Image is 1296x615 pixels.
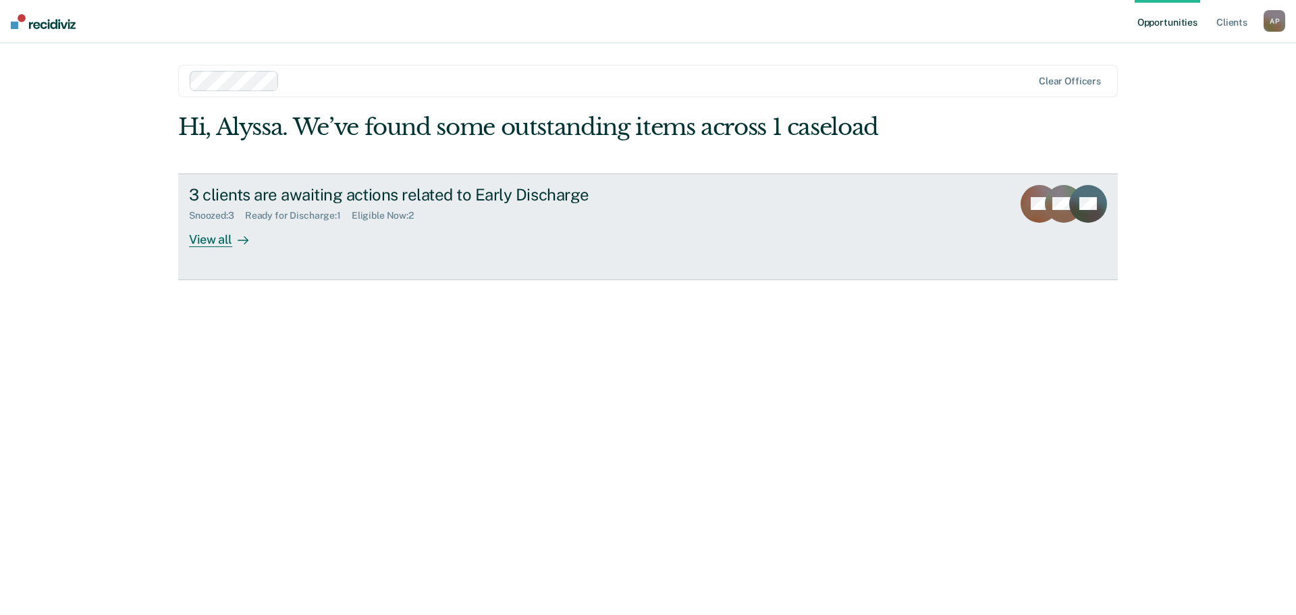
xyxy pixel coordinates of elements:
button: AP [1264,10,1285,32]
div: A P [1264,10,1285,32]
img: Recidiviz [11,14,76,29]
div: Snoozed : 3 [189,210,245,221]
div: Ready for Discharge : 1 [245,210,352,221]
a: 3 clients are awaiting actions related to Early DischargeSnoozed:3Ready for Discharge:1Eligible N... [178,173,1118,280]
div: Clear officers [1039,76,1101,87]
div: View all [189,221,265,247]
div: Eligible Now : 2 [352,210,425,221]
div: Hi, Alyssa. We’ve found some outstanding items across 1 caseload [178,113,930,141]
div: 3 clients are awaiting actions related to Early Discharge [189,185,663,205]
